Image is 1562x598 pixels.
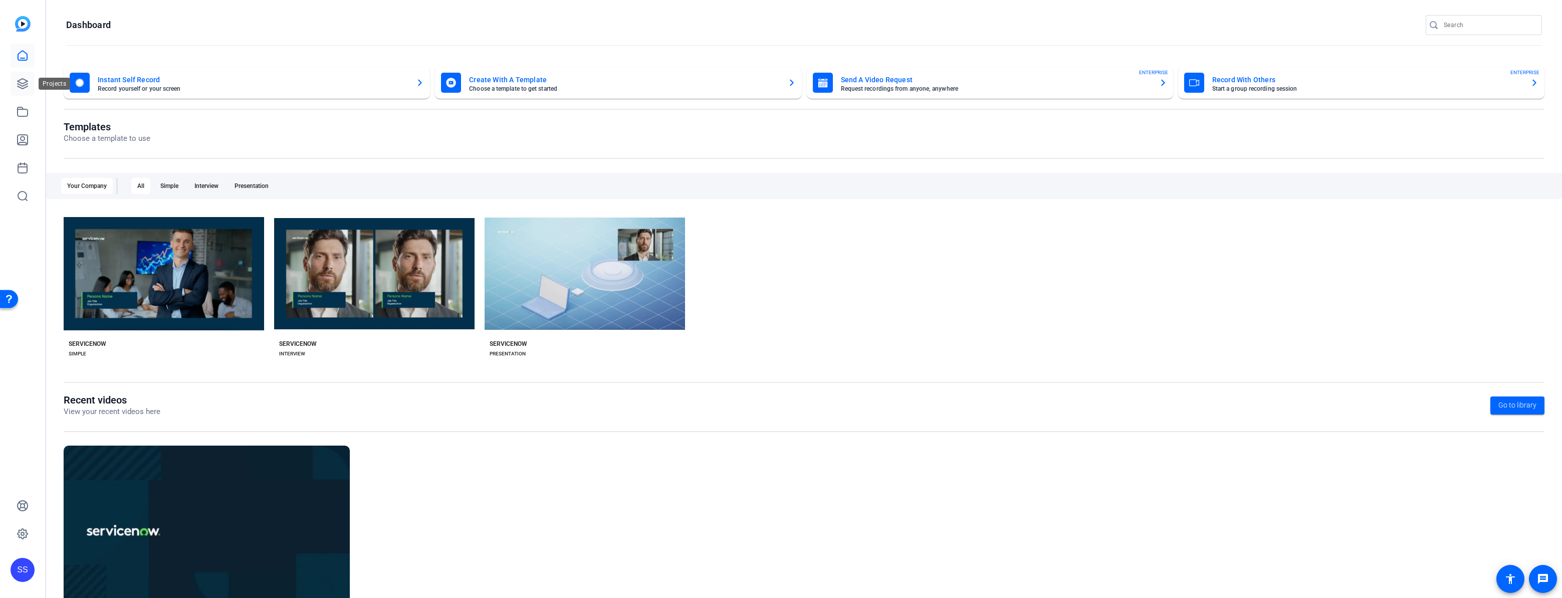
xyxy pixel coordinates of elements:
div: INTERVIEW [279,350,305,358]
mat-card-title: Record With Others [1212,74,1522,86]
img: blue-gradient.svg [15,16,31,32]
mat-card-subtitle: Choose a template to get started [469,86,779,92]
mat-card-title: Instant Self Record [98,74,408,86]
div: PRESENTATION [490,350,526,358]
div: SERVICENOW [69,340,106,348]
mat-icon: accessibility [1504,573,1516,585]
mat-card-subtitle: Record yourself or your screen [98,86,408,92]
div: Simple [154,178,184,194]
mat-card-subtitle: Start a group recording session [1212,86,1522,92]
mat-card-title: Create With A Template [469,74,779,86]
div: SIMPLE [69,350,86,358]
p: View your recent videos here [64,406,160,418]
button: Send A Video RequestRequest recordings from anyone, anywhereENTERPRISE [807,67,1173,99]
h1: Dashboard [66,19,111,31]
div: Presentation [229,178,275,194]
mat-icon: message [1537,573,1549,585]
button: Create With A TemplateChoose a template to get started [435,67,801,99]
div: SERVICENOW [490,340,527,348]
input: Search [1444,19,1534,31]
div: Your Company [61,178,113,194]
span: ENTERPRISE [1510,69,1539,76]
button: Record With OthersStart a group recording sessionENTERPRISE [1178,67,1544,99]
a: Go to library [1490,396,1544,415]
mat-card-subtitle: Request recordings from anyone, anywhere [841,86,1151,92]
h1: Recent videos [64,394,160,406]
div: Projects [39,78,70,90]
p: Choose a template to use [64,133,150,144]
mat-card-title: Send A Video Request [841,74,1151,86]
span: Go to library [1498,400,1536,411]
span: ENTERPRISE [1139,69,1168,76]
div: All [131,178,150,194]
button: Instant Self RecordRecord yourself or your screen [64,67,430,99]
h1: Templates [64,121,150,133]
div: SERVICENOW [279,340,317,348]
div: Interview [188,178,225,194]
div: SS [11,558,35,582]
